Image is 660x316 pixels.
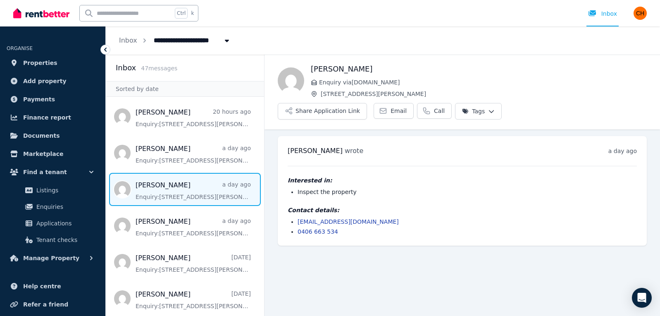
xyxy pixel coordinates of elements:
[23,167,67,177] span: Find a tenant
[7,55,99,71] a: Properties
[10,182,95,199] a: Listings
[23,113,71,122] span: Finance report
[23,281,61,291] span: Help centre
[7,45,33,51] span: ORGANISE
[10,215,95,232] a: Applications
[462,107,485,115] span: Tags
[136,144,251,165] a: [PERSON_NAME]a day agoEnquiry:[STREET_ADDRESS][PERSON_NAME].
[136,180,251,201] a: [PERSON_NAME]a day agoEnquiry:[STREET_ADDRESS][PERSON_NAME].
[319,78,647,86] span: Enquiry via [DOMAIN_NAME]
[298,218,399,225] a: [EMAIL_ADDRESS][DOMAIN_NAME]
[191,10,194,17] span: k
[7,127,99,144] a: Documents
[455,103,502,120] button: Tags
[23,149,63,159] span: Marketplace
[608,148,637,154] time: a day ago
[23,94,55,104] span: Payments
[7,278,99,294] a: Help centre
[23,76,67,86] span: Add property
[278,103,367,120] button: Share Application Link
[175,8,188,19] span: Ctrl
[288,147,343,155] span: [PERSON_NAME]
[10,199,95,215] a: Enquiries
[298,228,338,235] a: 0406 663 534
[7,109,99,126] a: Finance report
[119,36,137,44] a: Inbox
[7,164,99,180] button: Find a tenant
[116,62,136,74] h2: Inbox
[288,206,637,214] h4: Contact details:
[391,107,407,115] span: Email
[7,91,99,108] a: Payments
[7,296,99,313] a: Refer a friend
[298,188,637,196] li: Inspect the property
[321,90,647,98] span: [STREET_ADDRESS][PERSON_NAME]
[10,232,95,248] a: Tenant checks
[311,63,647,75] h1: [PERSON_NAME]
[23,299,68,309] span: Refer a friend
[36,185,92,195] span: Listings
[36,235,92,245] span: Tenant checks
[136,253,251,274] a: [PERSON_NAME][DATE]Enquiry:[STREET_ADDRESS][PERSON_NAME].
[136,108,251,128] a: [PERSON_NAME]20 hours agoEnquiry:[STREET_ADDRESS][PERSON_NAME].
[434,107,445,115] span: Call
[136,217,251,237] a: [PERSON_NAME]a day agoEnquiry:[STREET_ADDRESS][PERSON_NAME].
[36,218,92,228] span: Applications
[278,67,304,94] img: Li jun
[7,73,99,89] a: Add property
[374,103,414,119] a: Email
[23,58,57,68] span: Properties
[106,81,264,97] div: Sorted by date
[417,103,452,119] a: Call
[13,7,69,19] img: RentBetter
[288,176,637,184] h4: Interested in:
[141,65,177,72] span: 47 message s
[7,250,99,266] button: Manage Property
[634,7,647,20] img: Carol B Hooper
[136,290,251,310] a: [PERSON_NAME][DATE]Enquiry:[STREET_ADDRESS][PERSON_NAME].
[23,253,79,263] span: Manage Property
[36,202,92,212] span: Enquiries
[632,288,652,308] div: Open Intercom Messenger
[345,147,363,155] span: wrote
[23,131,60,141] span: Documents
[588,10,617,18] div: Inbox
[7,146,99,162] a: Marketplace
[106,26,244,55] nav: Breadcrumb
